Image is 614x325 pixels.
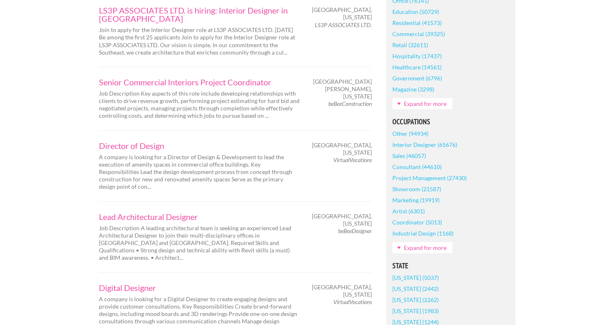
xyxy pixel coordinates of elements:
a: Sales (46057) [392,150,426,161]
a: Consultant (44610) [392,161,442,172]
a: Lead Architectural Designer [99,213,300,221]
a: Showroom (21587) [392,183,441,195]
em: beBeeDesigner [338,227,372,234]
a: Hospitality (17437) [392,50,442,62]
h5: Occupations [392,118,509,126]
a: Marketing (19919) [392,195,440,206]
a: Industrial Design (1168) [392,228,454,239]
a: Retail (32611) [392,39,428,50]
em: LS3P ASSOCIATES LTD. [315,21,372,28]
p: Job Description Key aspects of this role include developing relationships with clients to drive r... [99,90,300,120]
p: Job Description A leading architectural team is seeking an experienced Lead Architectural Designe... [99,224,300,262]
a: Project Management (27430) [392,172,467,183]
a: Expand for more [392,242,452,253]
span: [GEOGRAPHIC_DATA], [US_STATE] [312,213,372,227]
a: Commercial (39325) [392,28,445,39]
a: Education (50729) [392,6,439,17]
p: Join to apply for the Interior Designer role at LS3P ASSOCIATES LTD. [DATE] Be among the first 25... [99,26,300,56]
span: [GEOGRAPHIC_DATA][PERSON_NAME], [US_STATE] [313,78,372,101]
a: [US_STATE] (2262) [392,294,439,305]
span: [GEOGRAPHIC_DATA], [US_STATE] [312,142,372,156]
em: beBeeConstruction [328,100,372,107]
em: VirtualVocations [333,298,372,305]
a: Expand for more [392,98,452,109]
a: Director of Design [99,142,300,150]
a: Senior Commercial Interiors Project Coordinator [99,78,300,86]
p: A company is looking for a Director of Design & Development to lead the execution of amenity spac... [99,153,300,191]
em: VirtualVocations [333,156,372,163]
a: Government (6796) [392,73,442,84]
a: Magazine (3298) [392,84,434,95]
a: Residential (41573) [392,17,442,28]
a: Interior Designer (65676) [392,139,457,150]
a: Digital Designer [99,284,300,292]
a: Healthcare (14561) [392,62,442,73]
a: Coordinator (5013) [392,217,442,228]
a: LS3P ASSOCIATES LTD. is hiring: Interior Designer in [GEOGRAPHIC_DATA] [99,6,300,23]
span: [GEOGRAPHIC_DATA], [US_STATE] [312,284,372,298]
h5: State [392,262,509,270]
a: [US_STATE] (2442) [392,283,439,294]
a: [US_STATE] (5037) [392,272,439,283]
a: Artist (6301) [392,206,425,217]
a: [US_STATE] (1983) [392,305,439,316]
span: [GEOGRAPHIC_DATA], [US_STATE] [312,6,372,21]
a: Other (94934) [392,128,428,139]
